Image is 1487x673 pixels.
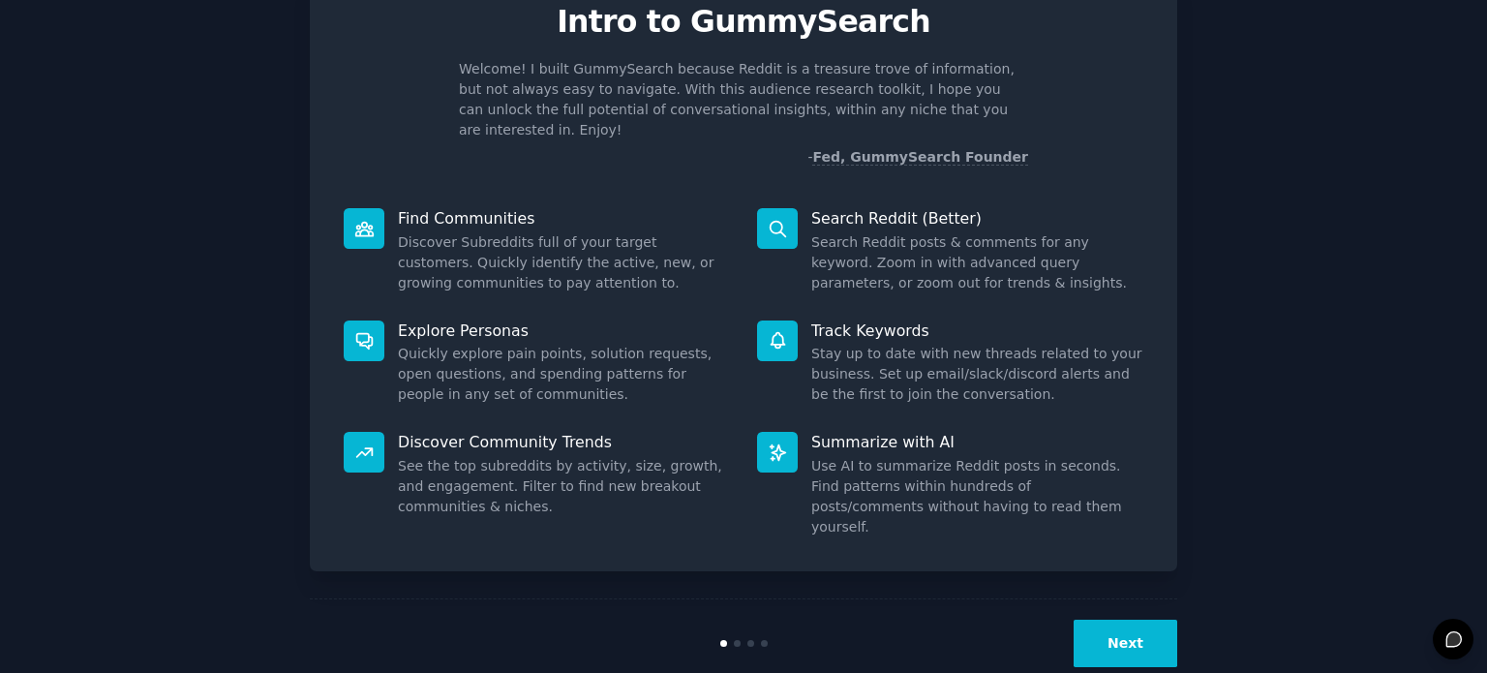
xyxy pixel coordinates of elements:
dd: Discover Subreddits full of your target customers. Quickly identify the active, new, or growing c... [398,232,730,293]
p: Track Keywords [811,321,1143,341]
p: Welcome! I built GummySearch because Reddit is a treasure trove of information, but not always ea... [459,59,1028,140]
p: Intro to GummySearch [330,5,1157,39]
p: Summarize with AI [811,432,1143,452]
dd: Use AI to summarize Reddit posts in seconds. Find patterns within hundreds of posts/comments with... [811,456,1143,537]
p: Explore Personas [398,321,730,341]
button: Next [1074,620,1177,667]
p: Find Communities [398,208,730,229]
p: Discover Community Trends [398,432,730,452]
dd: Search Reddit posts & comments for any keyword. Zoom in with advanced query parameters, or zoom o... [811,232,1143,293]
a: Fed, GummySearch Founder [812,149,1028,166]
div: - [807,147,1028,168]
p: Search Reddit (Better) [811,208,1143,229]
dd: Stay up to date with new threads related to your business. Set up email/slack/discord alerts and ... [811,344,1143,405]
dd: See the top subreddits by activity, size, growth, and engagement. Filter to find new breakout com... [398,456,730,517]
dd: Quickly explore pain points, solution requests, open questions, and spending patterns for people ... [398,344,730,405]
